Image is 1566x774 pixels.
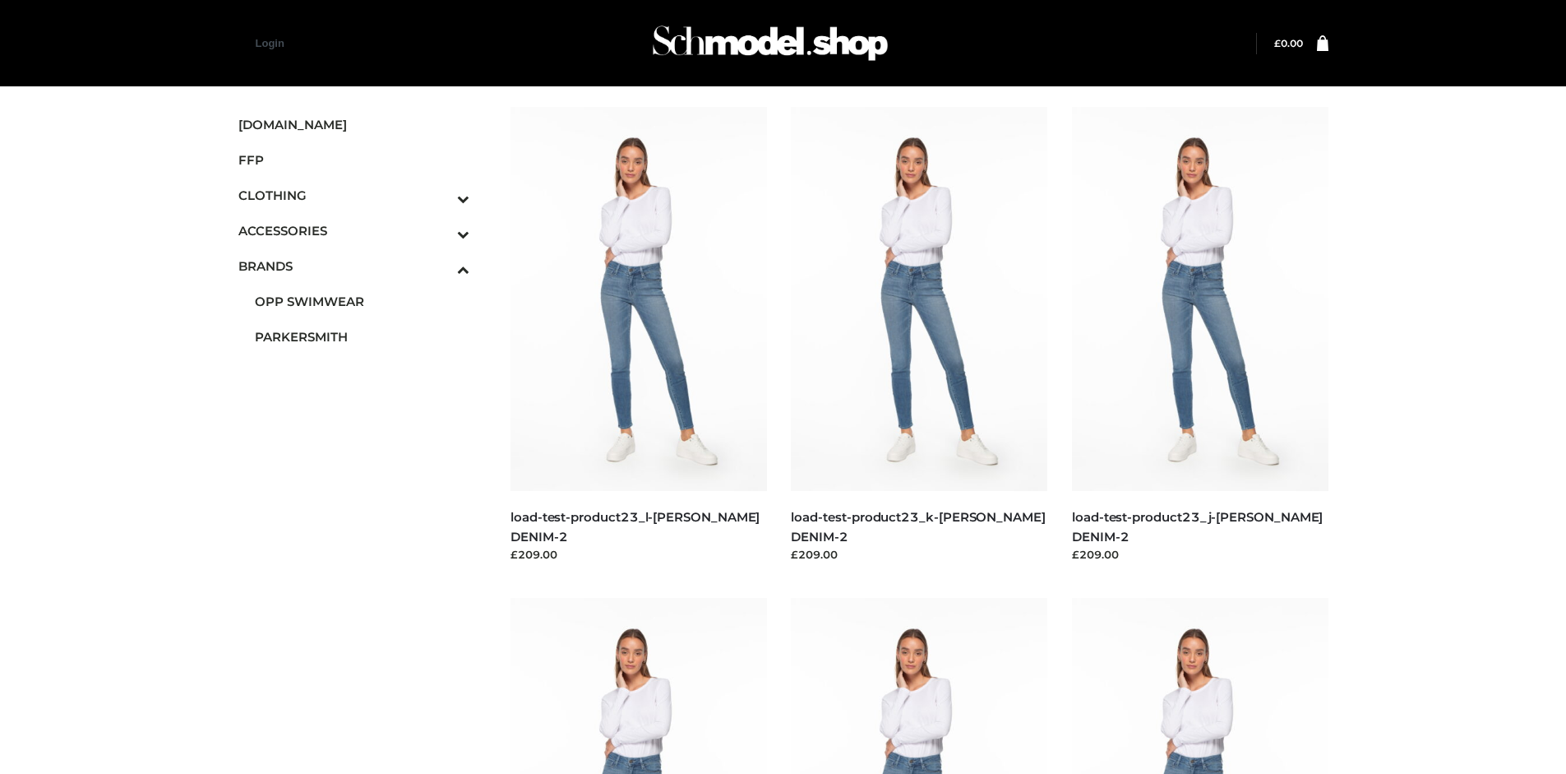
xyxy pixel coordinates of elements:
img: Schmodel Admin 964 [647,11,894,76]
span: CLOTHING [238,186,470,205]
span: ACCESSORIES [238,221,470,240]
button: Toggle Submenu [412,178,469,213]
a: PARKERSMITH [255,319,470,355]
a: ACCESSORIESToggle Submenu [238,213,470,248]
a: load-test-product23_j-[PERSON_NAME] DENIM-2 [1072,509,1323,544]
a: BRANDSToggle Submenu [238,248,470,284]
a: OPP SWIMWEAR [255,284,470,319]
span: PARKERSMITH [255,327,470,346]
a: Login [256,37,284,49]
a: [DOMAIN_NAME] [238,107,470,142]
span: [DOMAIN_NAME] [238,115,470,134]
a: load-test-product23_l-[PERSON_NAME] DENIM-2 [510,509,760,544]
button: Toggle Submenu [412,213,469,248]
a: £0.00 [1274,37,1303,49]
div: £209.00 [791,546,1047,563]
div: £209.00 [1072,546,1328,563]
a: CLOTHINGToggle Submenu [238,178,470,213]
span: FFP [238,151,470,169]
a: load-test-product23_k-[PERSON_NAME] DENIM-2 [791,509,1045,544]
span: £ [1274,37,1281,49]
div: £209.00 [510,546,767,563]
button: Toggle Submenu [412,248,469,284]
a: FFP [238,142,470,178]
span: BRANDS [238,257,470,276]
bdi: 0.00 [1274,37,1303,49]
span: OPP SWIMWEAR [255,292,470,311]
